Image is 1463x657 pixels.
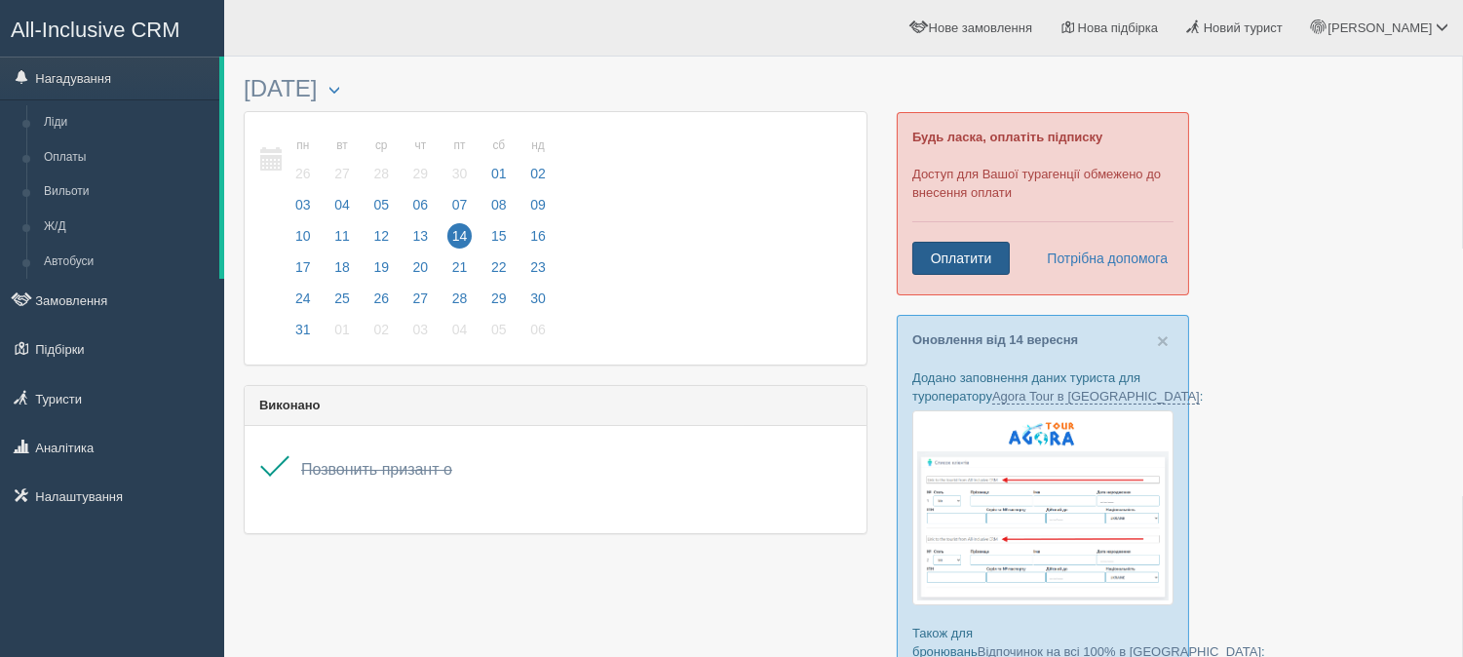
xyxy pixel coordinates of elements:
[447,254,473,280] span: 21
[290,192,316,217] span: 03
[35,210,219,245] a: Ж/Д
[442,194,479,225] a: 07
[525,161,551,186] span: 02
[363,256,400,288] a: 19
[368,137,394,154] small: ср
[324,194,361,225] a: 04
[408,317,434,342] span: 03
[447,137,473,154] small: пт
[408,192,434,217] span: 06
[525,223,551,249] span: 16
[520,256,552,288] a: 23
[525,286,551,311] span: 30
[520,319,552,350] a: 06
[35,105,219,140] a: Ліди
[442,225,479,256] a: 14
[442,288,479,319] a: 28
[481,225,518,256] a: 15
[442,256,479,288] a: 21
[525,137,551,154] small: нд
[1034,242,1169,275] a: Потрібна допомога
[912,242,1010,275] a: Оплатити
[442,319,479,350] a: 04
[912,332,1078,347] a: Оновлення від 14 вересня
[290,317,316,342] span: 31
[486,137,512,154] small: сб
[329,192,355,217] span: 04
[408,161,434,186] span: 29
[525,192,551,217] span: 09
[447,286,473,311] span: 28
[486,192,512,217] span: 08
[486,223,512,249] span: 15
[1204,20,1283,35] span: Новий турист
[403,127,440,194] a: чт 29
[368,161,394,186] span: 28
[368,192,394,217] span: 05
[259,398,321,412] b: Виконано
[290,137,316,154] small: пн
[408,286,434,311] span: 27
[403,288,440,319] a: 27
[481,319,518,350] a: 05
[329,286,355,311] span: 25
[324,127,361,194] a: вт 27
[1,1,223,55] a: All-Inclusive CRM
[447,223,473,249] span: 14
[329,317,355,342] span: 01
[520,194,552,225] a: 09
[447,317,473,342] span: 04
[486,254,512,280] span: 22
[520,225,552,256] a: 16
[35,245,219,280] a: Автобуси
[324,288,361,319] a: 25
[1157,329,1169,352] span: ×
[329,137,355,154] small: вт
[363,127,400,194] a: ср 28
[329,223,355,249] span: 11
[290,254,316,280] span: 17
[403,194,440,225] a: 06
[285,288,322,319] a: 24
[363,319,400,350] a: 02
[324,225,361,256] a: 11
[447,192,473,217] span: 07
[368,286,394,311] span: 26
[285,256,322,288] a: 17
[290,223,316,249] span: 10
[912,130,1102,144] b: Будь ласка, оплатіть підписку
[1157,330,1169,351] button: Close
[285,127,322,194] a: пн 26
[285,194,322,225] a: 03
[403,256,440,288] a: 20
[912,410,1174,605] img: agora-tour-%D1%84%D0%BE%D1%80%D0%BC%D0%B0-%D0%B1%D1%80%D0%BE%D0%BD%D1%8E%D0%B2%D0%B0%D0%BD%D0%BD%...
[368,223,394,249] span: 12
[324,319,361,350] a: 01
[481,256,518,288] a: 22
[363,225,400,256] a: 12
[481,127,518,194] a: сб 01
[525,254,551,280] span: 23
[35,140,219,175] a: Оплаты
[520,288,552,319] a: 30
[244,76,867,101] h3: [DATE]
[290,161,316,186] span: 26
[442,127,479,194] a: пт 30
[897,112,1189,295] div: Доступ для Вашої турагенції обмежено до внесення оплати
[929,20,1032,35] span: Нове замовлення
[525,317,551,342] span: 06
[486,161,512,186] span: 01
[301,461,452,478] span: Позвонить призант о
[912,368,1174,406] p: Додано заповнення даних туриста для туроператору :
[363,194,400,225] a: 05
[363,288,400,319] a: 26
[324,256,361,288] a: 18
[329,254,355,280] span: 18
[35,174,219,210] a: Вильоти
[368,254,394,280] span: 19
[447,161,473,186] span: 30
[403,225,440,256] a: 13
[408,137,434,154] small: чт
[486,286,512,311] span: 29
[290,286,316,311] span: 24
